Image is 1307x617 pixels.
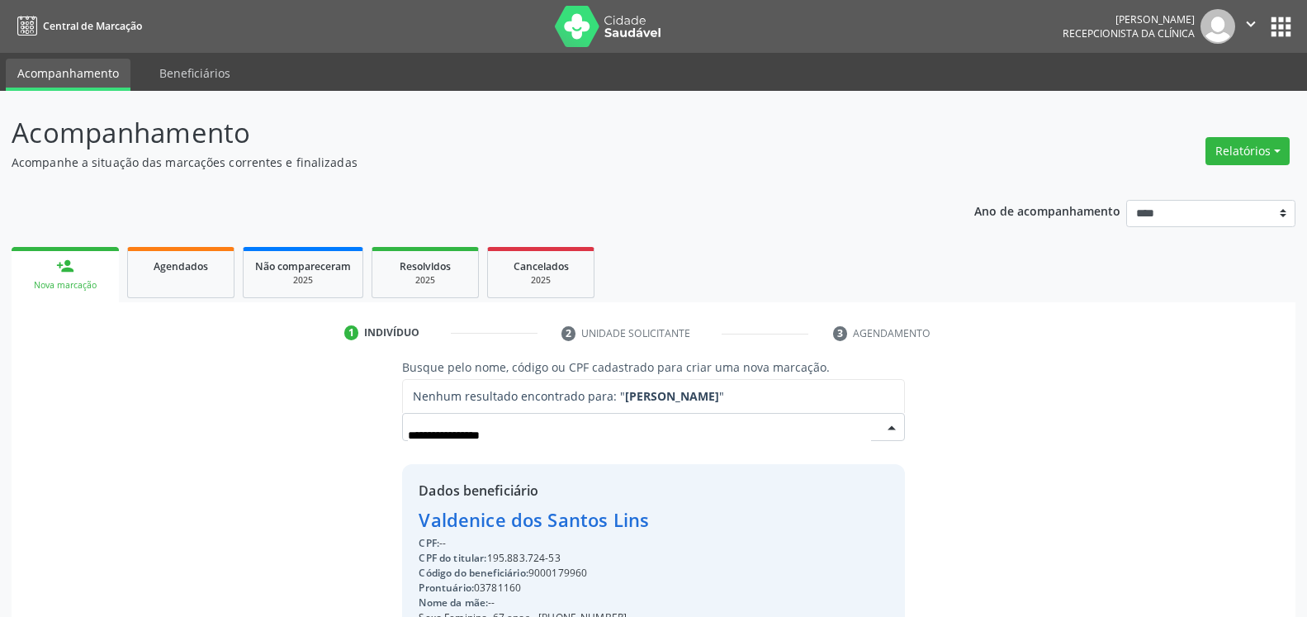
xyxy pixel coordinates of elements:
span: Central de Marcação [43,19,142,33]
p: Busque pelo nome, código ou CPF cadastrado para criar uma nova marcação. [402,358,904,376]
span: Resolvidos [400,259,451,273]
a: Beneficiários [148,59,242,88]
div: Indivíduo [364,325,419,340]
p: Ano de acompanhamento [974,200,1120,221]
span: CPF do titular: [419,551,486,565]
button:  [1235,9,1267,44]
div: 2025 [384,274,466,287]
strong: [PERSON_NAME] [625,388,719,404]
span: Nenhum resultado encontrado para: " " [413,388,724,404]
div: 2025 [500,274,582,287]
span: Não compareceram [255,259,351,273]
i:  [1242,15,1260,33]
p: Acompanhamento [12,112,911,154]
div: 9000179960 [419,566,883,581]
div: person_add [56,257,74,275]
div: Nova marcação [23,279,107,292]
button: Relatórios [1205,137,1290,165]
div: 195.883.724-53 [419,551,883,566]
span: CPF: [419,536,439,550]
p: Acompanhe a situação das marcações correntes e finalizadas [12,154,911,171]
span: Código do beneficiário: [419,566,528,580]
span: Prontuário: [419,581,474,595]
span: Agendados [154,259,208,273]
div: -- [419,596,883,610]
div: 2025 [255,274,351,287]
span: Cancelados [514,259,569,273]
div: Dados beneficiário [419,481,883,501]
span: Recepcionista da clínica [1063,26,1195,40]
img: img [1200,9,1235,44]
div: -- [419,536,883,551]
span: Nome da mãe: [419,596,488,610]
div: 1 [344,325,359,340]
a: Central de Marcação [12,12,142,40]
div: [PERSON_NAME] [1063,12,1195,26]
div: Valdenice dos Santos Lins [419,506,883,534]
a: Acompanhamento [6,59,130,91]
div: 03781160 [419,581,883,596]
button: apps [1267,12,1295,41]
